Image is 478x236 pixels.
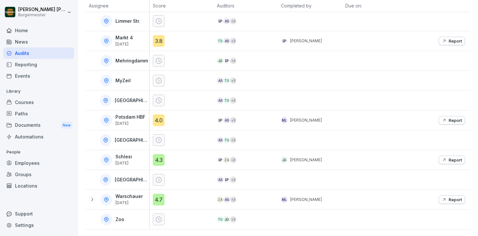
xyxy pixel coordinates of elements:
[290,117,322,123] p: [PERSON_NAME]
[115,201,143,205] p: [DATE]
[449,197,462,202] p: Report
[230,58,236,64] div: + 3
[290,38,322,44] p: [PERSON_NAME]
[217,137,223,143] div: AS
[115,35,133,41] p: Markt 4
[439,156,465,164] button: Report
[3,86,74,97] p: Library
[230,38,236,44] div: + 3
[3,180,74,191] a: Locations
[439,37,465,45] button: Report
[290,197,322,203] p: [PERSON_NAME]
[153,114,165,126] div: 4.0
[3,59,74,70] a: Reporting
[230,137,236,143] div: + 3
[290,157,322,163] p: [PERSON_NAME]
[223,58,230,64] div: EP
[217,216,223,223] div: TG
[115,194,143,199] p: Warschauer
[223,216,230,223] div: JG
[89,2,146,9] p: Assignee
[115,58,148,64] p: Mehringdamm
[3,70,74,82] a: Events
[153,194,165,205] div: 4.7
[115,121,145,126] p: [DATE]
[153,35,165,47] div: 3.8
[281,2,339,9] p: Completed by
[230,77,236,84] div: + 3
[281,157,287,163] div: JG
[439,195,465,204] button: Report
[230,216,236,223] div: + 3
[223,97,230,104] div: TG
[3,131,74,142] a: Automations
[3,119,74,131] div: Documents
[115,78,131,84] p: MyZeil
[223,177,230,183] div: EP
[223,18,230,24] div: AS
[217,77,223,84] div: AS
[230,117,236,124] div: + 3
[281,117,287,124] div: ML
[18,13,66,17] p: Burgermeister
[18,7,66,12] p: [PERSON_NAME] [PERSON_NAME]
[115,114,145,120] p: Potsdam HBF
[3,119,74,131] a: DocumentsNew
[115,161,132,165] p: [DATE]
[3,25,74,36] a: Home
[3,157,74,169] a: Employees
[153,154,165,166] div: 4.3
[230,157,236,163] div: + 3
[230,196,236,203] div: + 3
[3,36,74,47] a: News
[217,38,223,44] div: TG
[115,19,140,24] p: Limmer Str.
[3,169,74,180] div: Groups
[61,122,72,129] div: New
[3,208,74,219] div: Support
[449,118,462,123] p: Report
[115,98,148,103] p: [GEOGRAPHIC_DATA]
[230,97,236,104] div: + 3
[3,97,74,108] a: Courses
[223,77,230,84] div: TG
[217,157,223,163] div: EP
[223,117,230,124] div: AS
[115,42,133,46] p: [DATE]
[3,47,74,59] a: Audits
[217,117,223,124] div: EP
[449,38,462,44] p: Report
[449,157,462,163] p: Report
[3,219,74,231] a: Settings
[115,138,148,143] p: [GEOGRAPHIC_DATA]
[223,196,230,203] div: AS
[439,116,465,125] button: Report
[3,108,74,119] a: Paths
[281,196,287,203] div: ML
[223,38,230,44] div: AS
[115,154,132,160] p: Schlesi
[115,177,148,183] p: [GEOGRAPHIC_DATA]
[217,177,223,183] div: AS
[3,147,74,157] p: People
[217,18,223,24] div: EP
[223,157,230,163] div: ZA
[223,137,230,143] div: TG
[217,97,223,104] div: AS
[217,196,223,203] div: ZA
[230,18,236,24] div: + 3
[153,2,210,9] p: Score
[115,217,124,222] p: Zoo
[217,58,223,64] div: JG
